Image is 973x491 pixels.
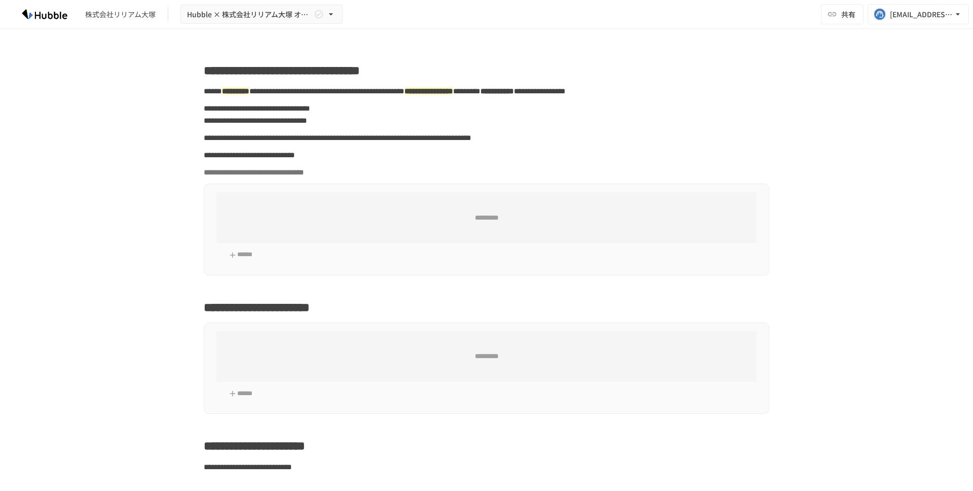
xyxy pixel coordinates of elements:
img: HzDRNkGCf7KYO4GfwKnzITak6oVsp5RHeZBEM1dQFiQ [12,6,77,22]
button: [EMAIL_ADDRESS][DOMAIN_NAME] [868,4,969,24]
button: 共有 [821,4,864,24]
span: Hubble × 株式会社リリアム大塚 オンボーディングプロジェクト [187,8,312,21]
span: 共有 [841,9,855,20]
div: [EMAIL_ADDRESS][DOMAIN_NAME] [890,8,953,21]
button: Hubble × 株式会社リリアム大塚 オンボーディングプロジェクト [180,5,343,24]
div: 株式会社リリアム大塚 [85,9,156,20]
